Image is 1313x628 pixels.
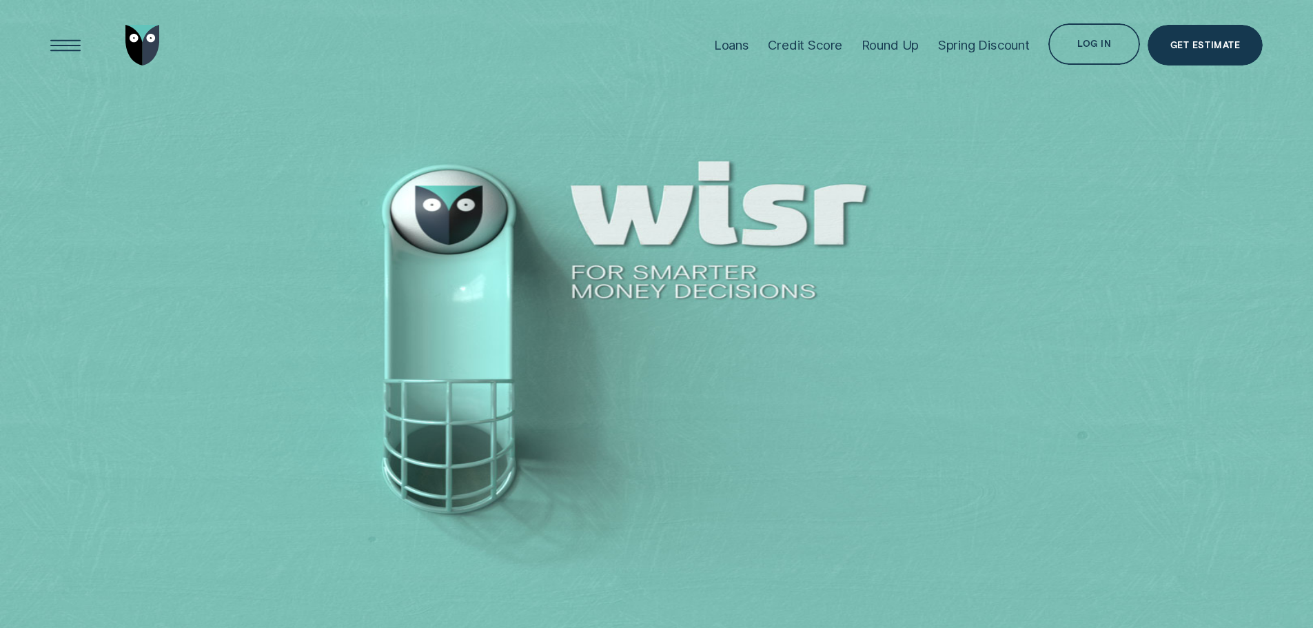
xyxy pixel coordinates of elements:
[938,37,1030,53] div: Spring Discount
[45,25,86,66] button: Open Menu
[768,37,842,53] div: Credit Score
[1048,23,1139,65] button: Log in
[125,25,160,66] img: Wisr
[1148,25,1263,66] a: Get Estimate
[862,37,919,53] div: Round Up
[714,37,749,53] div: Loans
